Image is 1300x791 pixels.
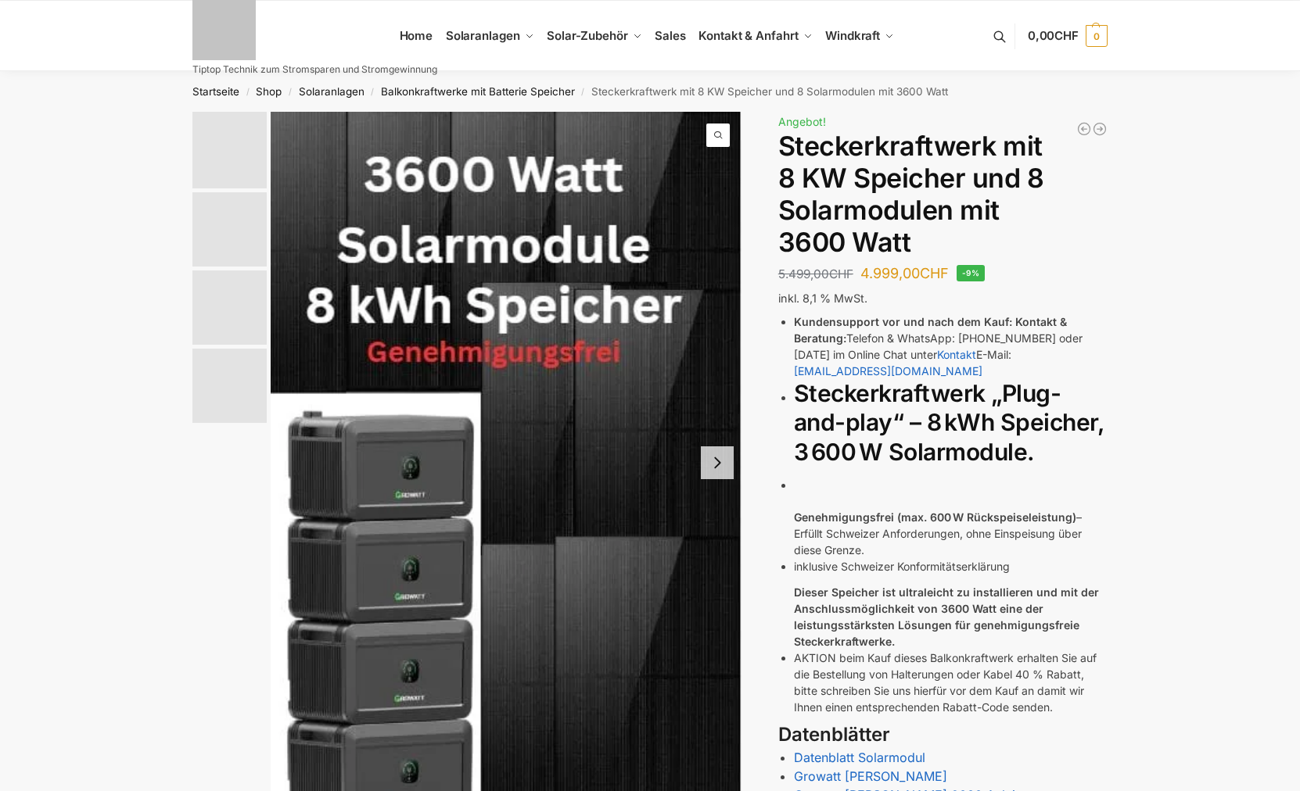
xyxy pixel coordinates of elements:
span: inkl. 8,1 % MwSt. [778,292,867,305]
bdi: 4.999,00 [860,265,949,281]
a: Startseite [192,85,239,98]
p: Tiptop Technik zum Stromsparen und Stromgewinnung [192,65,437,74]
p: inklusive Schweizer Konformitätserklärung [794,558,1108,574]
strong: Kontakt & Beratung: [794,315,1067,345]
a: Kontakt & Anfahrt [692,1,819,71]
img: Balkonkraftwerk mit 3600 Watt [192,192,267,267]
a: Solaranlagen [439,1,540,71]
a: Shop [256,85,282,98]
a: Windkraft [819,1,901,71]
span: Windkraft [825,28,880,43]
strong: Dieser Speicher ist ultraleicht zu installieren und mit der Anschlussmöglichkeit von 3600 Watt ei... [794,585,1099,648]
a: [EMAIL_ADDRESS][DOMAIN_NAME] [794,364,982,378]
nav: Breadcrumb [165,71,1136,112]
li: Telefon & WhatsApp: [PHONE_NUMBER] oder [DATE] im Online Chat unter E-Mail: [794,313,1108,379]
a: 900/600 mit 2,2 kWh Marstek Speicher [1092,121,1108,137]
a: Solar-Zubehör [540,1,648,71]
span: CHF [829,267,853,281]
span: Solar-Zubehör [547,28,628,43]
span: 0,00 [1028,28,1079,43]
a: Solaranlagen [299,85,365,98]
span: Solaranlagen [446,28,520,43]
span: / [239,86,256,98]
bdi: 5.499,00 [778,267,853,281]
button: Next slide [701,446,734,479]
img: 6 Module bificiaL [192,270,267,345]
h3: Datenblätter [778,721,1108,749]
p: – Erfüllt Schweizer Anforderungen, ohne Einspeisung über diese Grenze. [794,509,1108,558]
a: Kontakt [937,348,976,361]
strong: Genehmigungsfrei (max. 600 W Rückspeiseleistung) [794,510,1076,524]
h2: Steckerkraftwerk „Plug-and-play“ – 8 kWh Speicher, 3 600 W Solarmodule. [794,379,1108,467]
strong: Kundensupport vor und nach dem Kauf: [794,315,1012,328]
a: Growatt [PERSON_NAME] [794,768,947,784]
span: 0 [1086,25,1108,47]
a: Balkonkraftwerke mit Batterie Speicher [381,85,575,98]
img: NEP_800 [192,349,267,423]
span: / [575,86,591,98]
img: 8kw-3600-watt-Collage.jpg [192,112,267,188]
a: Sales [648,1,692,71]
h1: Steckerkraftwerk mit 8 KW Speicher und 8 Solarmodulen mit 3600 Watt [778,131,1108,258]
span: CHF [920,265,949,281]
span: Sales [655,28,686,43]
a: 0,00CHF 0 [1028,13,1108,59]
a: Flexible Solarpanel (1×120 W) & SolarLaderegler [1076,121,1092,137]
span: Kontakt & Anfahrt [698,28,798,43]
a: Datenblatt Solarmodul [794,750,925,765]
span: / [282,86,298,98]
span: Angebot! [778,115,826,128]
span: CHF [1054,28,1079,43]
li: AKTION beim Kauf dieses Balkonkraftwerk erhalten Sie auf die Bestellung von Halterungen oder Kabe... [794,650,1108,715]
span: -9% [957,265,985,281]
span: / [365,86,381,98]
